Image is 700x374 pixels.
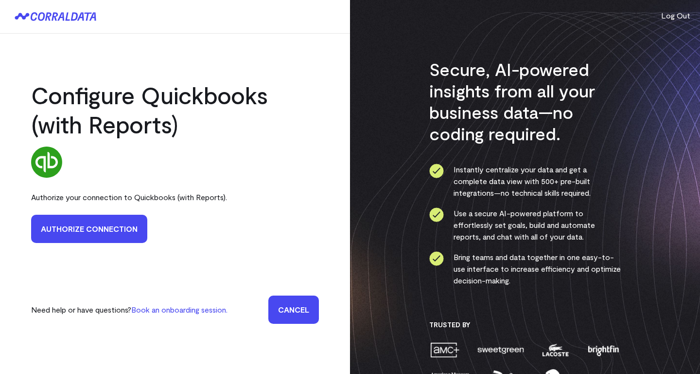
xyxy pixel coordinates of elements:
img: ico-check-circle-4b19435c.svg [429,207,444,222]
li: Use a secure AI-powered platform to effortlessly set goals, build and automate reports, and chat ... [429,207,621,243]
img: brightfin-a251e171.png [586,341,621,358]
a: Cancel [268,296,319,324]
img: ico-check-circle-4b19435c.svg [429,164,444,178]
a: Authorize Connection [31,215,147,243]
h2: Configure Quickbooks (with Reports) [31,80,319,139]
img: sweetgreen-1d1fb32c.png [476,341,525,358]
img: quickbooks-67797952.svg [31,147,62,178]
div: Authorize your connection to Quickbooks (with Reports). [31,186,319,209]
p: Need help or have questions? [31,304,227,316]
h3: Trusted By [429,320,621,329]
a: Book an onboarding session. [131,305,227,314]
img: ico-check-circle-4b19435c.svg [429,251,444,266]
img: amc-0b11a8f1.png [429,341,460,358]
button: Log Out [661,10,690,21]
h3: Secure, AI-powered insights from all your business data—no coding required. [429,58,621,144]
li: Instantly centralize your data and get a complete data view with 500+ pre-built integrations—no t... [429,164,621,199]
li: Bring teams and data together in one easy-to-use interface to increase efficiency and optimize de... [429,251,621,286]
img: lacoste-7a6b0538.png [541,341,570,358]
